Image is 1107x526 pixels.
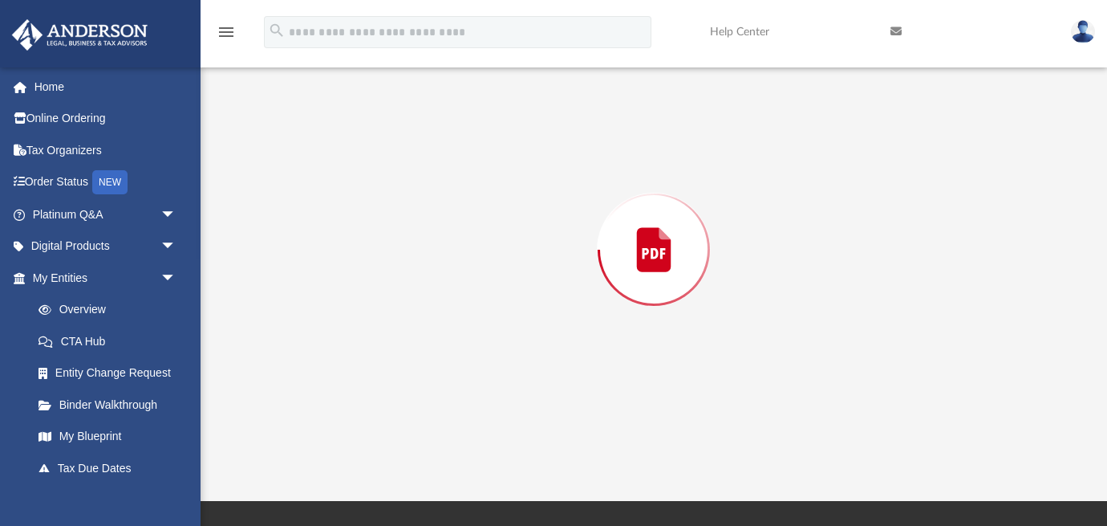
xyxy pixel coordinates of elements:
img: User Pic [1071,20,1095,43]
a: Platinum Q&Aarrow_drop_down [11,198,201,230]
a: Overview [22,294,201,326]
img: Anderson Advisors Platinum Portal [7,19,152,51]
a: CTA Hub [22,325,201,357]
a: Online Ordering [11,103,201,135]
span: arrow_drop_down [160,230,193,263]
a: Home [11,71,201,103]
a: menu [217,31,236,42]
a: My Blueprint [22,421,193,453]
a: Order StatusNEW [11,166,201,199]
i: menu [217,22,236,42]
a: Digital Productsarrow_drop_down [11,230,201,263]
span: arrow_drop_down [160,198,193,231]
i: search [268,22,286,39]
span: arrow_drop_down [160,262,193,295]
a: Tax Due Dates [22,452,201,484]
a: Tax Organizers [11,134,201,166]
a: My Entitiesarrow_drop_down [11,262,201,294]
div: NEW [92,170,128,194]
a: Entity Change Request [22,357,201,389]
a: Binder Walkthrough [22,389,201,421]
